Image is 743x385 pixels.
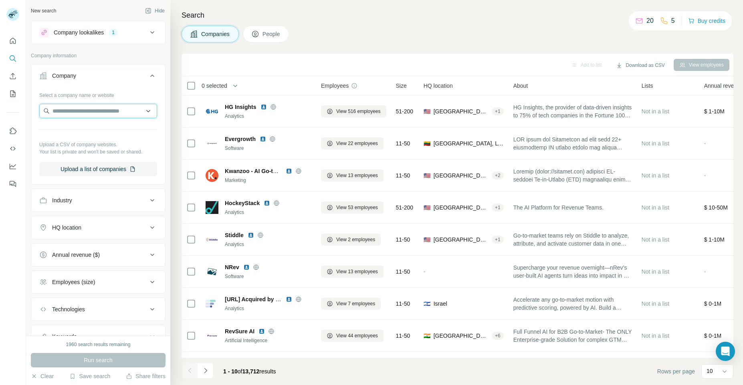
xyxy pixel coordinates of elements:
[492,204,504,211] div: + 1
[492,172,504,179] div: + 2
[225,103,256,111] span: HG Insights
[321,330,384,342] button: View 44 employees
[434,139,504,147] span: [GEOGRAPHIC_DATA], LT.08, [GEOGRAPHIC_DATA]
[657,367,695,375] span: Rows per page
[31,272,165,292] button: Employees (size)
[225,231,244,239] span: Stiddle
[513,328,632,344] span: Full Funnel AI for B2B Go-to-Market- The ONLY Enterprise-grade Solution for complex GTM motions. ...
[286,168,292,174] img: LinkedIn logo
[225,168,367,174] span: Kwanzoo - AI Go-to-Market GTM Automation Platform
[206,265,218,278] img: Logo of NRev
[126,372,166,380] button: Share filters
[492,332,504,339] div: + 6
[201,30,230,38] span: Companies
[336,204,378,211] span: View 53 employees
[671,16,675,26] p: 5
[225,337,311,344] div: Artificial Intelligence
[424,300,430,308] span: 🇮🇱
[396,332,410,340] span: 11-50
[642,82,653,90] span: Lists
[336,332,378,339] span: View 44 employees
[225,145,311,152] div: Software
[6,141,19,156] button: Use Surfe API
[206,329,218,342] img: Logo of RevSure AI
[704,108,725,115] span: $ 1-10M
[704,300,722,307] span: $ 0-1M
[39,162,157,176] button: Upload a list of companies
[242,368,260,375] span: 13,712
[336,108,381,115] span: View 516 employees
[424,171,430,179] span: 🇺🇸
[336,268,378,275] span: View 13 employees
[206,169,218,182] img: Logo of Kwanzoo - AI Go-to-Market GTM Automation Platform
[52,305,85,313] div: Technologies
[260,104,267,110] img: LinkedIn logo
[206,105,218,118] img: Logo of HG Insights
[225,296,323,302] span: [URL] Acquired by [PERSON_NAME]
[396,107,414,115] span: 51-200
[642,333,669,339] span: Not in a list
[223,368,276,375] span: results
[336,172,378,179] span: View 13 employees
[198,363,214,379] button: Navigate to next page
[52,278,95,286] div: Employees (size)
[6,34,19,48] button: Quick start
[513,232,632,248] span: Go-to-market teams rely on Stiddle to analyze, attribute, and activate customer data in one place...
[225,113,311,120] div: Analytics
[31,300,165,319] button: Technologies
[434,236,489,244] span: [GEOGRAPHIC_DATA]
[31,218,165,237] button: HQ location
[52,224,81,232] div: HQ location
[704,268,706,275] span: -
[396,82,407,90] span: Size
[492,108,504,115] div: + 1
[321,169,384,181] button: View 13 employees
[688,15,725,26] button: Buy credits
[69,372,110,380] button: Save search
[225,273,311,280] div: Software
[610,59,670,71] button: Download as CSV
[513,296,632,312] span: Accelerate any go-to-market motion with predictive scoring, powered by AI. Build a robust predict...
[424,82,453,90] span: HQ location
[54,28,104,36] div: Company lookalikes
[258,328,265,335] img: LinkedIn logo
[6,51,19,66] button: Search
[52,196,72,204] div: Industry
[6,124,19,138] button: Use Surfe on LinkedIn
[39,148,157,155] p: Your list is private and won't be saved or shared.
[109,29,118,36] div: 1
[202,82,227,90] span: 0 selected
[31,191,165,210] button: Industry
[396,236,410,244] span: 11-50
[206,137,218,150] img: Logo of Evergrowth
[321,105,386,117] button: View 516 employees
[321,298,381,310] button: View 7 employees
[513,167,632,183] span: Loremip (dolor://sitamet.con) adipisci EL-seddoei Te-in-Utlabo (ETD) magnaaliqu enim adminim 46V ...
[206,297,218,310] img: Logo of Forwrd.ai Acquired by Pendo
[642,172,669,179] span: Not in a list
[52,72,76,80] div: Company
[225,209,311,216] div: Analytics
[223,368,238,375] span: 1 - 10
[642,204,669,211] span: Not in a list
[31,327,165,346] button: Keywords
[182,10,733,21] h4: Search
[704,172,706,179] span: -
[321,202,384,214] button: View 53 employees
[642,300,669,307] span: Not in a list
[513,82,528,90] span: About
[262,30,281,38] span: People
[31,66,165,89] button: Company
[286,296,292,302] img: LinkedIn logo
[642,140,669,147] span: Not in a list
[434,300,447,308] span: Israel
[39,141,157,148] p: Upload a CSV of company websites.
[243,264,250,270] img: LinkedIn logo
[225,327,254,335] span: RevSure AI
[31,7,56,14] div: New search
[238,368,242,375] span: of
[704,204,728,211] span: $ 10-50M
[434,204,489,212] span: [GEOGRAPHIC_DATA], [US_STATE]
[31,245,165,264] button: Annual revenue ($)
[321,234,381,246] button: View 2 employees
